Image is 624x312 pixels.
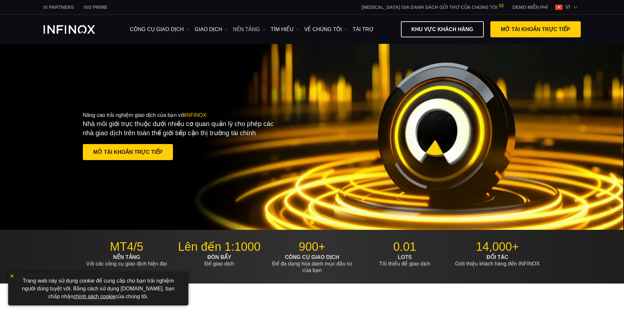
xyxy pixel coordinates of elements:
[317,220,321,224] span: Go to slide 3
[304,220,308,224] span: Go to slide 1
[73,294,115,299] a: chính sách cookie
[486,254,508,260] strong: ĐỐI TÁC
[11,275,185,302] p: Trang web này sử dụng cookie để cung cấp cho bạn trải nghiệm người dùng tuyệt vời. Bằng cách sử d...
[304,26,348,33] a: VỀ CHÚNG TÔI
[271,26,299,33] a: Tìm hiểu
[357,5,508,10] a: [MEDICAL_DATA] GIA DANH SÁCH GỬI THƯ CỦA CHÚNG TÔI
[195,26,228,33] a: GIAO DỊCH
[44,25,110,34] a: INFINOX Logo
[490,21,581,37] a: MỞ TÀI KHOẢN TRỰC TIẾP
[83,240,171,254] p: MT4/5
[361,240,449,254] p: 0.01
[562,3,573,11] span: vi
[79,4,112,11] a: INFINOX
[268,240,356,254] p: 900+
[361,254,449,267] p: Tối thiểu để giao dịch
[83,254,171,267] p: Với các công cụ giao dịch hiện đại
[185,112,206,118] span: INFINOX
[10,274,14,278] img: yellow close icon
[454,254,541,267] p: Giới thiệu khách hàng đến INFINOX
[83,101,326,172] div: Nâng cao trải nghiệm giao dịch của bạn với
[130,26,190,33] a: công cụ giao dịch
[207,254,231,260] strong: ĐÒN BẨY
[113,254,140,260] strong: NỀN TẢNG
[39,4,79,11] a: INFINOX
[352,26,374,33] a: Tài trợ
[310,220,314,224] span: Go to slide 2
[83,119,277,138] p: Nhà môi giới trực thuộc dưới nhiều cơ quan quản lý cho phép các nhà giao dịch trên toàn thế giới ...
[285,254,339,260] strong: CÔNG CỤ GIAO DỊCH
[176,240,263,254] p: Lên đến 1:1000
[268,254,356,274] p: Để đa dạng hóa danh mục đầu tư của bạn
[401,21,484,37] a: KHU VỰC KHÁCH HÀNG
[454,240,541,254] p: 14,000+
[83,144,173,160] a: MỞ TÀI KHOẢN TRỰC TIẾP
[398,254,412,260] strong: LOTS
[233,26,266,33] a: NỀN TẢNG
[508,4,553,11] a: INFINOX MENU
[176,254,263,267] p: Để giao dịch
